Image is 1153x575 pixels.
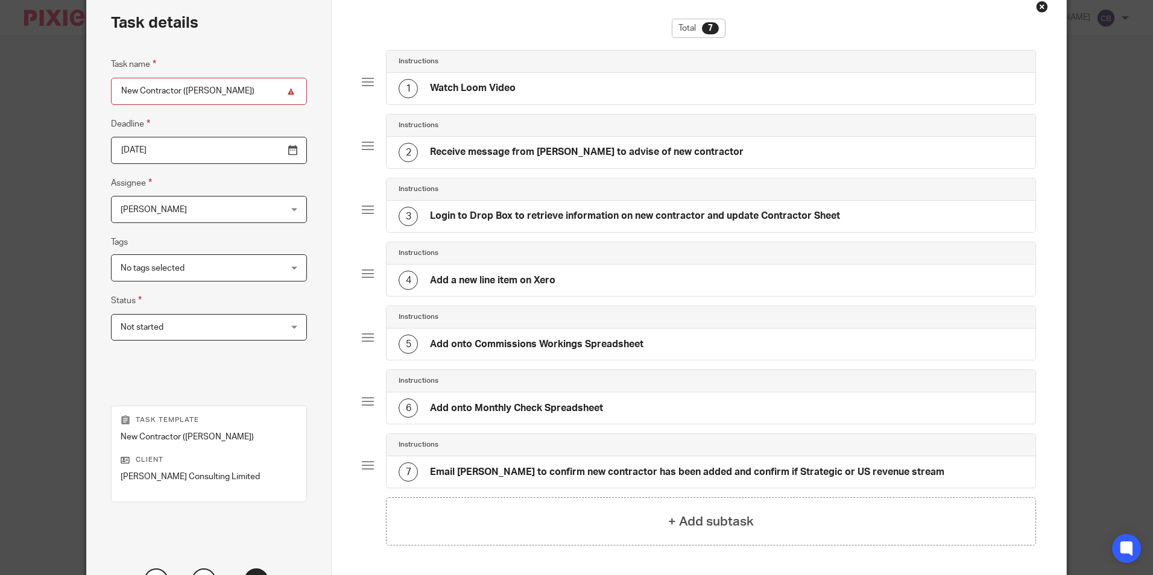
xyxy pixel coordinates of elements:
h4: Receive message from [PERSON_NAME] to advise of new contractor [430,146,744,159]
h4: Login to Drop Box to retrieve information on new contractor and update Contractor Sheet [430,210,840,222]
div: 7 [399,462,418,482]
h4: Instructions [399,184,438,194]
span: No tags selected [121,264,185,272]
h4: Watch Loom Video [430,82,516,95]
label: Tags [111,236,128,248]
label: Deadline [111,117,150,131]
h4: Instructions [399,376,438,386]
span: Not started [121,323,163,331]
div: 2 [399,143,418,162]
input: Pick a date [111,137,307,164]
p: New Contractor ([PERSON_NAME]) [121,431,297,443]
h4: Add onto Commissions Workings Spreadsheet [430,338,643,351]
div: 5 [399,335,418,354]
h4: Instructions [399,121,438,130]
div: 7 [702,22,719,34]
h4: Add onto Monthly Check Spreadsheet [430,402,603,415]
input: Task name [111,78,307,105]
h4: + Add subtask [668,512,754,531]
div: 6 [399,398,418,418]
label: Task name [111,57,156,71]
label: Status [111,294,142,307]
div: 4 [399,271,418,290]
div: Close this dialog window [1036,1,1048,13]
label: Assignee [111,176,152,190]
h4: Instructions [399,440,438,450]
div: Total [672,19,725,38]
p: Client [121,455,297,465]
p: [PERSON_NAME] Consulting Limited [121,471,297,483]
span: [PERSON_NAME] [121,206,187,214]
h4: Instructions [399,57,438,66]
h4: Instructions [399,248,438,258]
p: Task template [121,415,297,425]
h4: Add a new line item on Xero [430,274,555,287]
div: 1 [399,79,418,98]
div: 3 [399,207,418,226]
h4: Email [PERSON_NAME] to confirm new contractor has been added and confirm if Strategic or US reven... [430,466,944,479]
h2: Task details [111,13,198,33]
h4: Instructions [399,312,438,322]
